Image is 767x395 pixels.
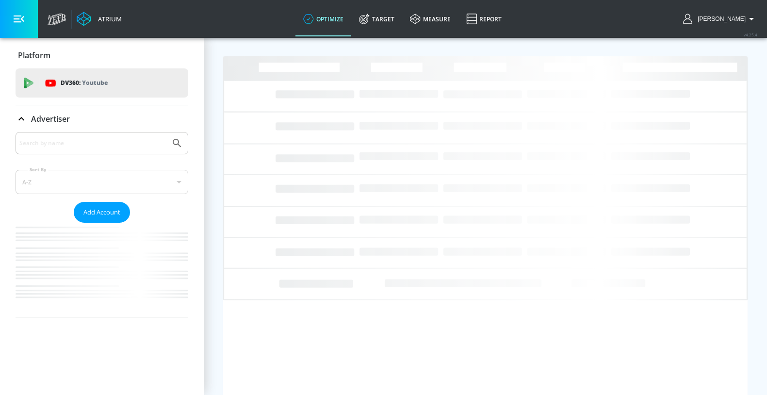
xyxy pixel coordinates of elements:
[458,1,509,36] a: Report
[16,223,188,317] nav: list of Advertiser
[77,12,122,26] a: Atrium
[82,78,108,88] p: Youtube
[16,132,188,317] div: Advertiser
[16,170,188,194] div: A-Z
[683,13,757,25] button: [PERSON_NAME]
[83,207,120,218] span: Add Account
[694,16,746,22] span: login as: rebecca.streightiff@zefr.com
[16,105,188,132] div: Advertiser
[16,68,188,98] div: DV360: Youtube
[28,166,49,173] label: Sort By
[61,78,108,88] p: DV360:
[744,32,757,37] span: v 4.25.4
[74,202,130,223] button: Add Account
[18,50,50,61] p: Platform
[351,1,402,36] a: Target
[295,1,351,36] a: optimize
[402,1,458,36] a: measure
[94,15,122,23] div: Atrium
[31,114,70,124] p: Advertiser
[16,42,188,69] div: Platform
[19,137,166,149] input: Search by name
